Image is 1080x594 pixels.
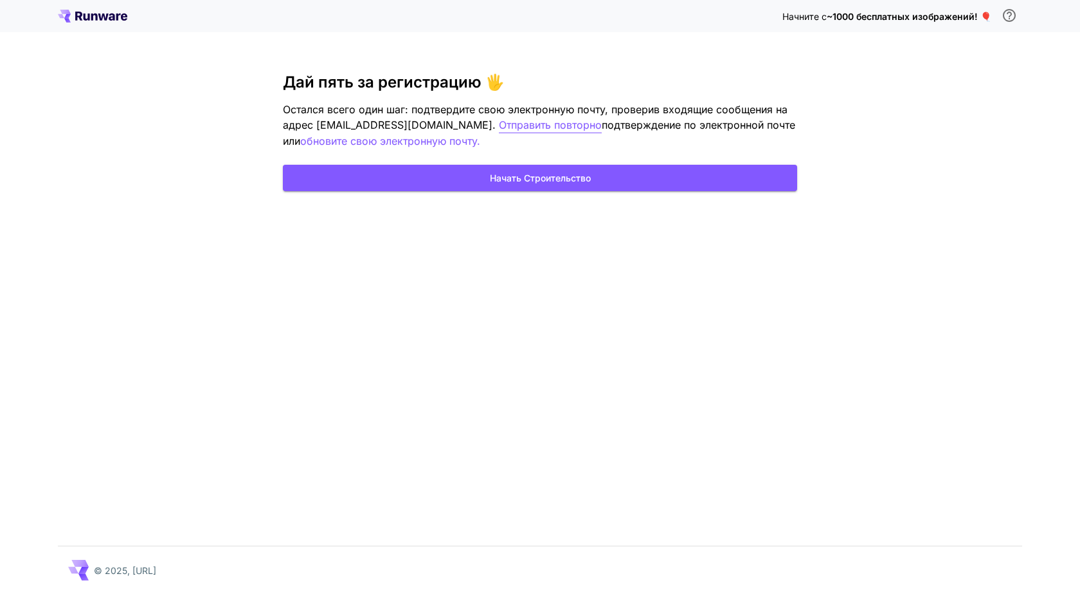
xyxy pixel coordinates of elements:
[283,103,788,131] font: Остался всего один шаг: подтвердите свою электронную почту, проверив входящие сообщения на адрес
[499,117,602,133] button: Отправить повторно
[499,118,602,131] font: Отправить повторно
[827,11,991,22] font: ~1000 бесплатных изображений! 🎈
[94,565,156,576] font: © 2025, [URL]
[316,118,496,131] font: [EMAIL_ADDRESS][DOMAIN_NAME].
[283,73,505,91] font: Дай пять за регистрацию 🖐️
[490,172,591,183] font: Начать строительство
[300,133,480,149] button: обновите свою электронную почту.
[782,11,827,22] font: Начните с
[300,135,480,147] font: обновите свою электронную почту.
[283,165,797,191] button: Начать строительство
[996,3,1022,28] button: Чтобы получить бесплатный кредит, вам необходимо зарегистрироваться, указав рабочий адрес электро...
